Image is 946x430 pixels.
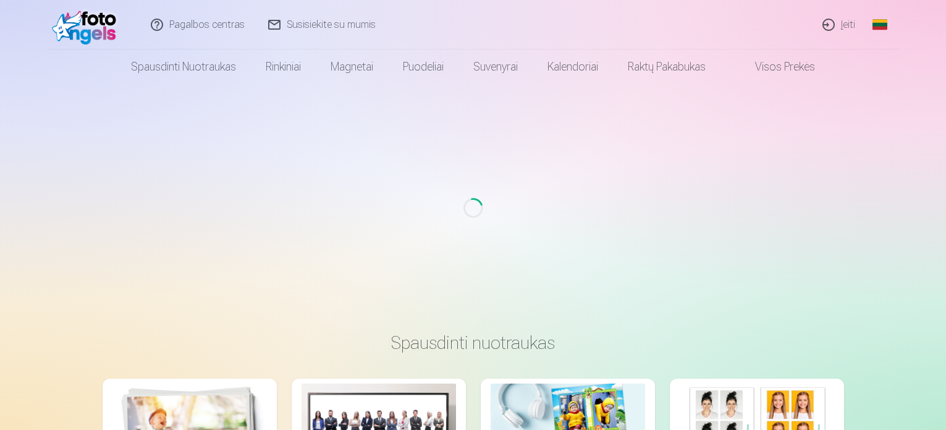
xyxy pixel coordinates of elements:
a: Spausdinti nuotraukas [116,49,251,84]
a: Suvenyrai [458,49,533,84]
img: /fa2 [52,5,123,45]
a: Visos prekės [720,49,830,84]
h3: Spausdinti nuotraukas [112,332,834,354]
a: Kalendoriai [533,49,613,84]
a: Magnetai [316,49,388,84]
a: Raktų pakabukas [613,49,720,84]
a: Rinkiniai [251,49,316,84]
a: Puodeliai [388,49,458,84]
